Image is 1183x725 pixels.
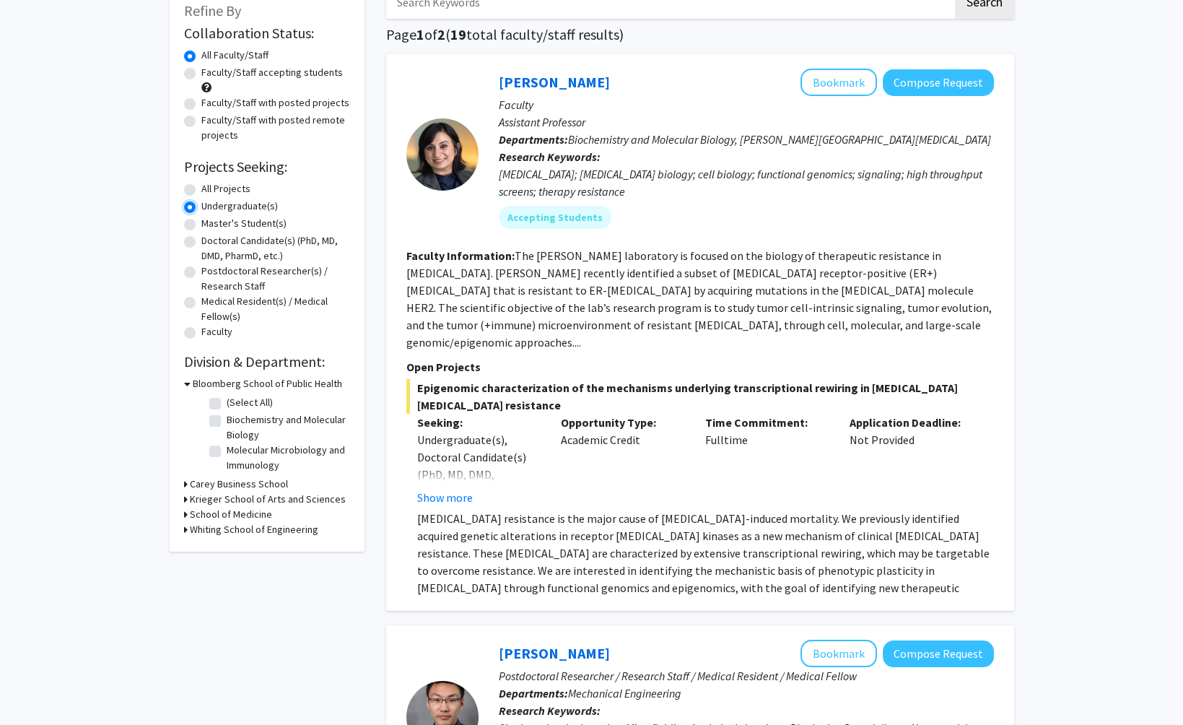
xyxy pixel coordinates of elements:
[201,48,269,63] label: All Faculty/Staff
[417,431,540,587] div: Undergraduate(s), Doctoral Candidate(s) (PhD, MD, DMD, PharmD, etc.), Postdoctoral Researcher(s) ...
[550,414,694,506] div: Academic Credit
[227,412,346,443] label: Biochemistry and Molecular Biology
[694,414,839,506] div: Fulltime
[406,358,994,375] p: Open Projects
[190,492,346,507] h3: Krieger School of Arts and Sciences
[406,379,994,414] span: Epigenomic characterization of the mechanisms underlying transcriptional rewiring in [MEDICAL_DAT...
[417,510,994,614] p: [MEDICAL_DATA] resistance is the major cause of [MEDICAL_DATA]-induced mortality. We previously i...
[499,667,994,685] p: Postdoctoral Researcher / Research Staff / Medical Resident / Medical Fellow
[883,69,994,96] button: Compose Request to Utthara Nayar
[201,264,350,294] label: Postdoctoral Researcher(s) / Research Staff
[499,149,601,164] b: Research Keywords:
[406,248,992,350] fg-read-more: The [PERSON_NAME] laboratory is focused on the biology of therapeutic resistance in [MEDICAL_DATA...
[201,233,350,264] label: Doctoral Candidate(s) (PhD, MD, DMD, PharmD, etc.)
[568,686,681,700] span: Mechanical Engineering
[850,414,972,431] p: Application Deadline:
[201,324,232,339] label: Faculty
[499,73,610,91] a: [PERSON_NAME]
[499,686,568,700] b: Departments:
[190,507,272,522] h3: School of Medicine
[499,165,994,200] div: [MEDICAL_DATA]; [MEDICAL_DATA] biology; cell biology; functional genomics; signaling; high throug...
[227,443,346,473] label: Molecular Microbiology and Immunology
[839,414,983,506] div: Not Provided
[561,414,684,431] p: Opportunity Type:
[11,660,61,714] iframe: Chat
[416,25,424,43] span: 1
[417,414,540,431] p: Seeking:
[450,25,466,43] span: 19
[499,132,568,147] b: Departments:
[883,641,994,667] button: Compose Request to Sixuan Li
[499,206,611,229] mat-chip: Accepting Students
[800,69,877,96] button: Add Utthara Nayar to Bookmarks
[705,414,828,431] p: Time Commitment:
[190,522,318,537] h3: Whiting School of Engineering
[499,703,601,718] b: Research Keywords:
[201,199,278,214] label: Undergraduate(s)
[184,1,241,19] span: Refine By
[184,25,350,42] h2: Collaboration Status:
[800,640,877,667] button: Add Sixuan Li to Bookmarks
[201,181,250,196] label: All Projects
[201,216,287,231] label: Master's Student(s)
[190,477,288,492] h3: Carey Business School
[201,294,350,324] label: Medical Resident(s) / Medical Fellow(s)
[201,95,349,110] label: Faculty/Staff with posted projects
[568,132,991,147] span: Biochemistry and Molecular Biology, [PERSON_NAME][GEOGRAPHIC_DATA][MEDICAL_DATA]
[437,25,445,43] span: 2
[227,395,273,410] label: (Select All)
[406,248,515,263] b: Faculty Information:
[201,113,350,143] label: Faculty/Staff with posted remote projects
[499,644,610,662] a: [PERSON_NAME]
[201,65,343,80] label: Faculty/Staff accepting students
[417,489,473,506] button: Show more
[499,113,994,131] p: Assistant Professor
[386,26,1014,43] h1: Page of ( total faculty/staff results)
[499,96,994,113] p: Faculty
[184,353,350,370] h2: Division & Department:
[184,158,350,175] h2: Projects Seeking:
[193,376,342,391] h3: Bloomberg School of Public Health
